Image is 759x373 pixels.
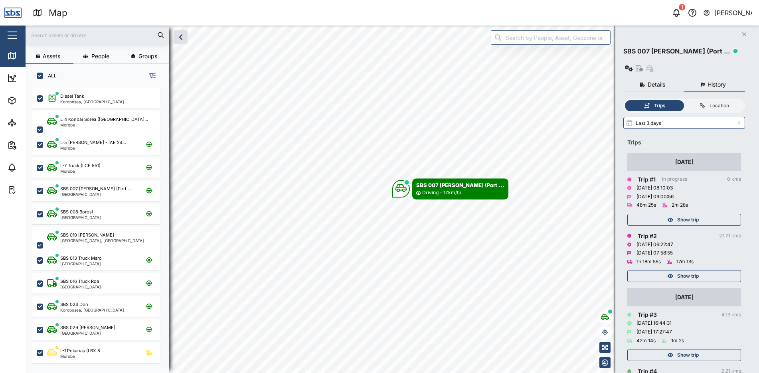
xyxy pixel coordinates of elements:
div: Alarms [21,163,45,172]
div: Trips [654,102,665,110]
div: [DATE] 17:27:47 [636,328,672,336]
div: Trips [627,138,741,147]
div: In progress [662,176,687,183]
div: Trip # 2 [638,232,657,241]
div: 1 [679,4,685,10]
span: People [91,53,109,59]
div: Assets [21,96,45,105]
div: [GEOGRAPHIC_DATA] [60,192,131,196]
div: Tasks [21,186,43,194]
div: L-1 Pokanas (LBX 8... [60,347,104,354]
div: Map [49,6,67,20]
div: Trip # 1 [638,175,656,184]
div: Korobosea, [GEOGRAPHIC_DATA] [60,100,124,104]
div: 48m 25s [636,201,656,209]
div: [GEOGRAPHIC_DATA], [GEOGRAPHIC_DATA] [60,239,144,243]
div: Driving - 17km/hr [422,189,462,197]
div: 42m 14s [636,337,656,345]
div: Morobe [60,146,126,150]
div: 2m 28s [672,201,688,209]
div: [DATE] 06:22:47 [636,241,673,249]
div: [DATE] 08:10:03 [636,184,673,192]
div: Location [710,102,729,110]
div: Morobe [60,123,148,127]
div: Sites [21,118,40,127]
div: [DATE] [675,158,694,166]
span: Show trip [677,349,699,361]
label: ALL [43,73,57,79]
div: [DATE] 07:58:55 [636,249,673,257]
div: [GEOGRAPHIC_DATA] [60,331,115,335]
div: 0 kms [727,176,741,183]
div: SBS 024 Don [60,301,88,308]
input: Search assets or drivers [30,29,164,41]
button: Show trip [627,270,741,282]
div: Map marker [392,178,508,199]
div: SBS 007 [PERSON_NAME] (Port ... [623,46,730,56]
div: Trip # 3 [638,310,657,319]
input: Select range [623,117,745,129]
div: [DATE] 16:44:31 [636,320,672,327]
button: [PERSON_NAME] [703,7,753,18]
div: SBS 013 Truck Maro [60,255,102,262]
div: Diesel Tank [60,93,84,100]
div: 27.71 kms [719,232,741,240]
span: Groups [138,53,157,59]
span: Details [648,82,665,87]
span: History [708,82,726,87]
div: Morobe [60,354,104,358]
div: Dashboard [21,74,57,83]
img: Main Logo [4,4,22,22]
div: 4.13 kms [721,311,741,319]
div: [PERSON_NAME] [714,8,753,18]
div: 17m 13s [676,258,694,266]
div: SBS 007 [PERSON_NAME] (Port ... [60,186,131,192]
div: [GEOGRAPHIC_DATA] [60,285,101,289]
div: [DATE] [675,293,694,302]
div: SBS 007 [PERSON_NAME] (Port ... [416,181,504,189]
button: Show trip [627,349,741,361]
div: grid [32,85,169,367]
canvas: Map [26,26,759,373]
div: 1m 2s [671,337,684,345]
input: Search by People, Asset, Geozone or Place [491,30,611,45]
div: [DATE] 09:00:56 [636,193,674,201]
button: Show trip [627,214,741,226]
div: [GEOGRAPHIC_DATA] [60,262,102,266]
div: SBS 010 [PERSON_NAME] [60,232,114,239]
div: L-7 Truck (LCE 551) [60,162,101,169]
span: Show trip [677,214,699,225]
div: Morobe [60,169,101,173]
span: Assets [43,53,60,59]
div: 1h 18m 55s [636,258,661,266]
div: SBS 008 Borosi [60,209,93,215]
div: Korobosea, [GEOGRAPHIC_DATA] [60,308,124,312]
div: L-5 [PERSON_NAME] - IAE 24... [60,139,126,146]
span: Show trip [677,270,699,282]
div: SBS 016 Truck Roa [60,278,99,285]
div: Reports [21,141,48,150]
div: [GEOGRAPHIC_DATA] [60,215,101,219]
div: Map [21,51,39,60]
div: L-4 Kondai Sorea ([GEOGRAPHIC_DATA]... [60,116,148,123]
div: SBS 029 [PERSON_NAME] [60,324,115,331]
